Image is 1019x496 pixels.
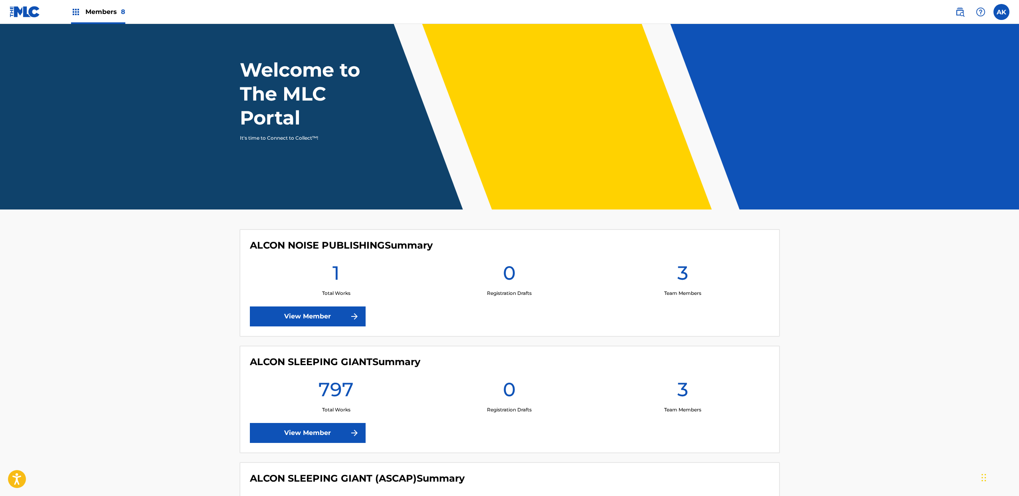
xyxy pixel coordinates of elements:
img: MLC Logo [10,6,40,18]
img: f7272a7cc735f4ea7f67.svg [350,428,359,438]
h1: 0 [503,377,516,406]
p: Registration Drafts [487,406,532,413]
p: Team Members [664,290,701,297]
p: Team Members [664,406,701,413]
div: Drag [981,466,986,490]
span: 8 [121,8,125,16]
iframe: Chat Widget [979,458,1019,496]
h4: ALCON SLEEPING GIANT [250,356,420,368]
p: Registration Drafts [487,290,532,297]
p: It's time to Connect to Collect™! [240,134,378,142]
h1: 0 [503,261,516,290]
a: View Member [250,306,366,326]
span: Members [85,7,125,16]
div: Help [973,4,989,20]
h4: ALCON SLEEPING GIANT (ASCAP) [250,472,465,484]
img: search [955,7,965,17]
h1: 797 [319,377,354,406]
h1: Welcome to The MLC Portal [240,58,389,130]
h1: 3 [677,261,688,290]
h1: 3 [677,377,688,406]
p: Total Works [322,406,350,413]
img: f7272a7cc735f4ea7f67.svg [350,312,359,321]
img: help [976,7,985,17]
a: View Member [250,423,366,443]
p: Total Works [322,290,350,297]
div: User Menu [993,4,1009,20]
img: Top Rightsholders [71,7,81,17]
h4: ALCON NOISE PUBLISHING [250,239,433,251]
a: Public Search [952,4,968,20]
h1: 1 [332,261,340,290]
